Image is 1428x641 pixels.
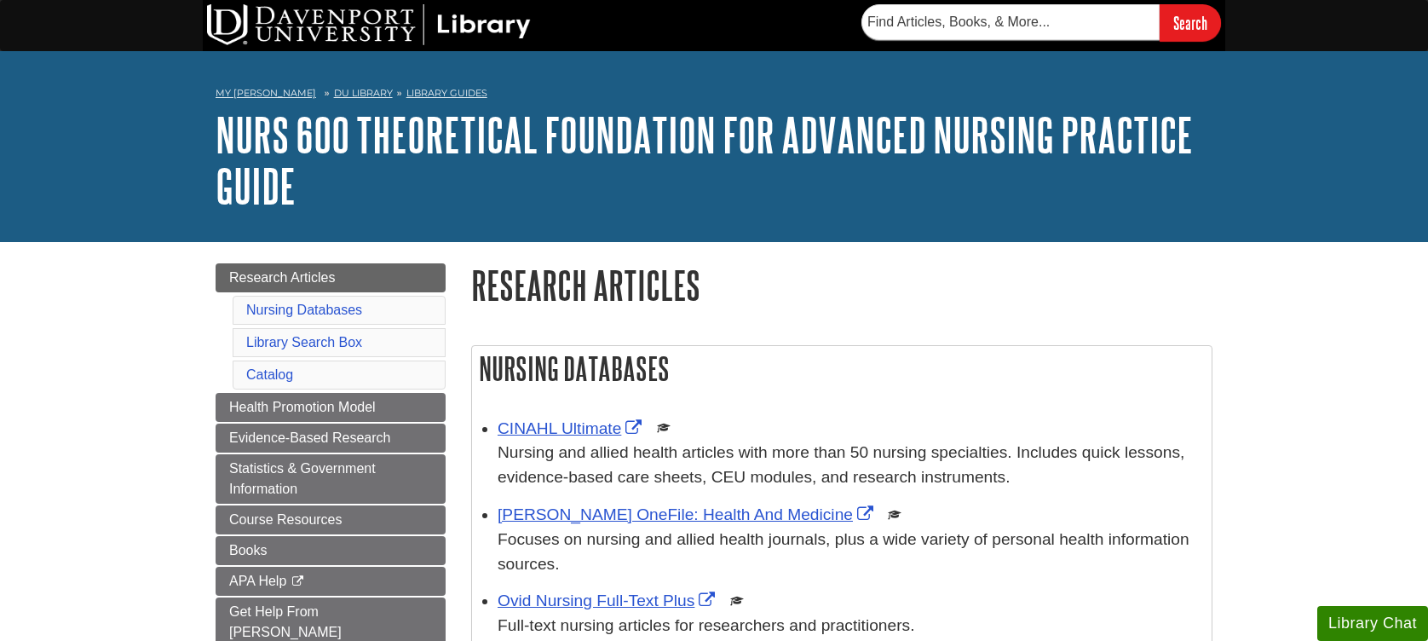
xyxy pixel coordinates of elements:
img: Scholarly or Peer Reviewed [730,594,744,608]
a: Nursing Databases [246,303,362,317]
input: Search [1160,4,1221,41]
h2: Nursing Databases [472,346,1212,391]
a: Health Promotion Model [216,393,446,422]
a: Research Articles [216,263,446,292]
a: DU Library [334,87,393,99]
a: APA Help [216,567,446,596]
span: Research Articles [229,270,336,285]
h1: Research Articles [471,263,1212,307]
span: Course Resources [229,512,343,527]
a: Link opens in new window [498,505,878,523]
span: Statistics & Government Information [229,461,376,496]
form: Searches DU Library's articles, books, and more [861,4,1221,41]
a: Evidence-Based Research [216,424,446,453]
a: NURS 600 Theoretical Foundation for Advanced Nursing Practice Guide [216,108,1193,212]
span: Get Help From [PERSON_NAME] [229,604,342,639]
a: My [PERSON_NAME] [216,86,316,101]
img: DU Library [207,4,531,45]
a: Link opens in new window [498,419,646,437]
a: Catalog [246,367,293,382]
a: Statistics & Government Information [216,454,446,504]
span: Evidence-Based Research [229,430,390,445]
img: Scholarly or Peer Reviewed [888,508,901,522]
p: Full-text nursing articles for researchers and practitioners. [498,614,1203,638]
a: Library Guides [406,87,487,99]
a: Link opens in new window [498,592,719,609]
span: APA Help [229,574,286,588]
i: This link opens in a new window [291,576,305,587]
a: Course Resources [216,505,446,534]
button: Library Chat [1317,606,1428,641]
input: Find Articles, Books, & More... [861,4,1160,40]
a: Books [216,536,446,565]
span: Health Promotion Model [229,400,376,414]
p: Nursing and allied health articles with more than 50 nursing specialties. Includes quick lessons,... [498,441,1203,490]
p: Focuses on nursing and allied health journals, plus a wide variety of personal health information... [498,528,1203,577]
img: Scholarly or Peer Reviewed [657,421,671,435]
nav: breadcrumb [216,82,1212,109]
span: Books [229,543,267,557]
a: Library Search Box [246,335,362,349]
